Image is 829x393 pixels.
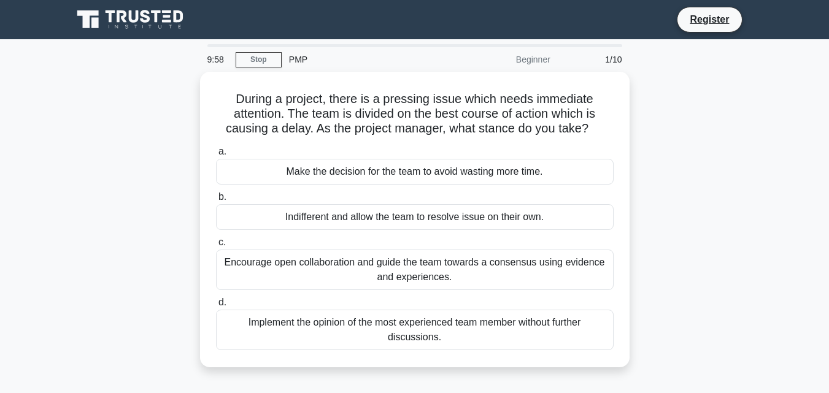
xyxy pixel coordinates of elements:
[200,47,236,72] div: 9:58
[450,47,558,72] div: Beginner
[216,159,614,185] div: Make the decision for the team to avoid wasting more time.
[218,297,226,307] span: d.
[236,52,282,67] a: Stop
[558,47,630,72] div: 1/10
[215,91,615,137] h5: During a project, there is a pressing issue which needs immediate attention. The team is divided ...
[218,237,226,247] span: c.
[216,310,614,350] div: Implement the opinion of the most experienced team member without further discussions.
[218,146,226,156] span: a.
[282,47,450,72] div: PMP
[218,191,226,202] span: b.
[682,12,736,27] a: Register
[216,204,614,230] div: Indifferent and allow the team to resolve issue on their own.
[216,250,614,290] div: Encourage open collaboration and guide the team towards a consensus using evidence and experiences.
